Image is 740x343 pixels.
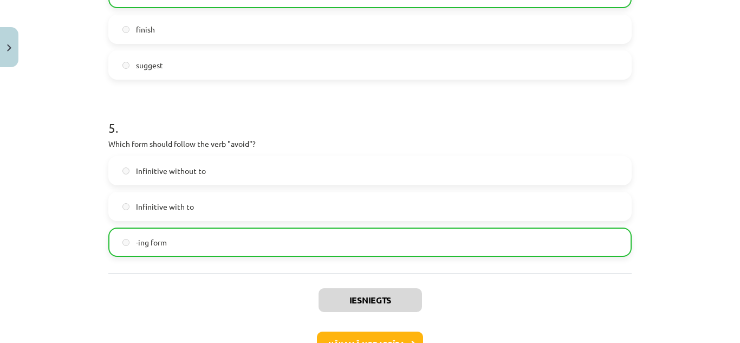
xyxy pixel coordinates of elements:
span: Infinitive without to [136,165,206,177]
p: Which form should follow the verb "avoid"? [108,138,632,150]
span: finish [136,24,155,35]
h1: 5 . [108,101,632,135]
input: -ing form [122,239,129,246]
span: -ing form [136,237,167,248]
input: Infinitive without to [122,167,129,174]
input: Infinitive with to [122,203,129,210]
span: suggest [136,60,163,71]
input: finish [122,26,129,33]
span: Infinitive with to [136,201,194,212]
img: icon-close-lesson-0947bae3869378f0d4975bcd49f059093ad1ed9edebbc8119c70593378902aed.svg [7,44,11,51]
button: Iesniegts [319,288,422,312]
input: suggest [122,62,129,69]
